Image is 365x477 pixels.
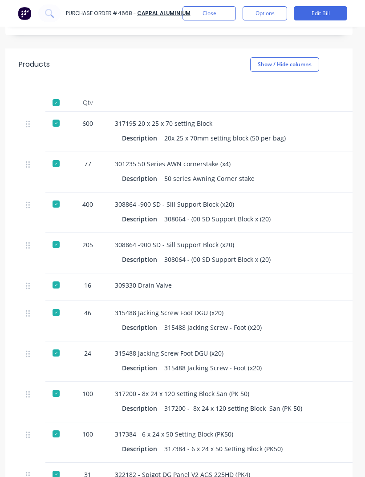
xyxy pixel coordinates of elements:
[122,212,164,225] div: Description
[164,212,271,225] div: 308064 - (00 SD Support Block x (20)
[75,389,101,398] div: 100
[75,429,101,439] div: 100
[122,361,164,374] div: Description
[75,159,101,168] div: 77
[68,94,108,112] div: Qty
[164,321,262,334] div: 315488 Jacking Screw - Foot (x20)
[122,442,164,455] div: Description
[75,119,101,128] div: 600
[182,6,236,20] button: Close
[164,402,302,415] div: 317200 - 8x 24 x 120 setting Block San (PK 50)
[164,361,262,374] div: 315488 Jacking Screw - Foot (x20)
[164,253,271,266] div: 308064 - (00 SD Support Block x (20)
[164,132,286,144] div: 20x 25 x 70mm setting block (50 per bag)
[122,321,164,334] div: Description
[19,59,50,70] div: Products
[122,172,164,185] div: Description
[164,442,283,455] div: 317384 - 6 x 24 x 50 Setting Block (PK50)
[164,172,255,185] div: 50 series Awning Corner stake
[137,9,191,17] a: Capral Aluminium
[243,6,287,20] button: Options
[122,402,164,415] div: Description
[75,200,101,209] div: 400
[250,57,319,72] button: Show / Hide columns
[18,7,31,20] img: Factory
[75,240,101,249] div: 205
[122,132,164,144] div: Description
[122,253,164,266] div: Description
[75,349,101,358] div: 24
[75,281,101,290] div: 16
[66,9,136,17] div: Purchase Order #4668 -
[75,308,101,317] div: 46
[294,6,347,20] button: Edit Bill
